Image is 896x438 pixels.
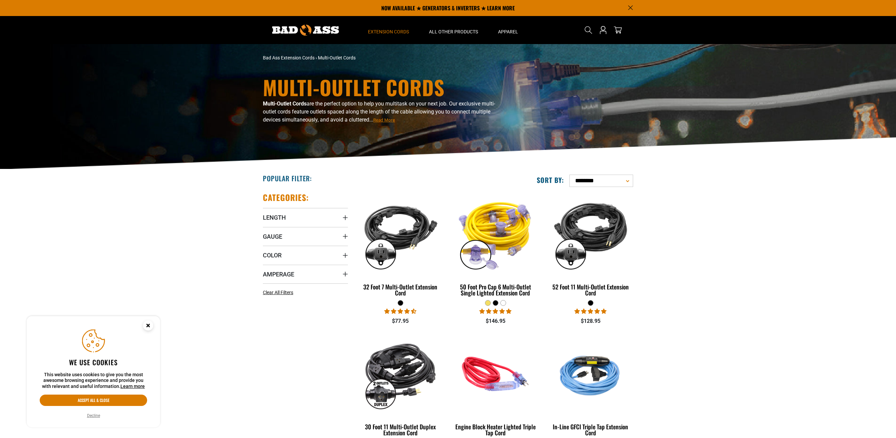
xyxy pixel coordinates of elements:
img: black [359,196,443,272]
span: › [316,55,317,60]
div: In-Line GFCI Triple Tap Extension Cord [548,424,633,436]
span: Apparel [498,29,518,35]
span: Clear All Filters [263,290,293,295]
div: 30 Foot 11 Multi-Outlet Duplex Extension Cord [358,424,443,436]
a: Clear All Filters [263,289,296,296]
span: Amperage [263,270,294,278]
a: black 52 Foot 11 Multi-Outlet Extension Cord [548,192,633,300]
summary: Apparel [488,16,528,44]
div: $128.95 [548,317,633,325]
span: 4.80 stars [479,308,511,314]
aside: Cookie Consent [27,316,160,428]
summary: Color [263,246,348,264]
summary: Amperage [263,265,348,283]
span: 4.67 stars [384,308,416,314]
img: red [453,335,537,412]
a: black 32 Foot 7 Multi-Outlet Extension Cord [358,192,443,300]
a: yellow 50 Foot Pro Cap 6 Multi-Outlet Single Lighted Extension Cord [453,192,538,300]
p: This website uses cookies to give you the most awesome browsing experience and provide you with r... [40,372,147,390]
b: Multi-Outlet Cords [263,100,307,107]
img: yellow [453,196,537,272]
summary: Length [263,208,348,227]
span: Extension Cords [368,29,409,35]
span: Length [263,214,286,221]
h1: Multi-Outlet Cords [263,77,506,97]
summary: Extension Cords [358,16,419,44]
button: Accept all & close [40,395,147,406]
span: 4.95 stars [574,308,606,314]
span: Read More [373,118,395,123]
div: $77.95 [358,317,443,325]
h2: Popular Filter: [263,174,312,183]
img: black [359,335,443,412]
h2: We use cookies [40,358,147,367]
img: Light Blue [548,335,632,412]
div: $146.95 [453,317,538,325]
span: Multi-Outlet Cords [318,55,356,60]
label: Sort by: [537,176,564,184]
img: black [548,196,632,272]
summary: All Other Products [419,16,488,44]
button: Decline [85,412,102,419]
span: are the perfect option to help you multitask on your next job. Our exclusive multi-outlet cords f... [263,100,495,123]
a: Bad Ass Extension Cords [263,55,315,60]
div: Engine Block Heater Lighted Triple Tap Cord [453,424,538,436]
h2: Categories: [263,192,309,203]
div: 50 Foot Pro Cap 6 Multi-Outlet Single Lighted Extension Cord [453,284,538,296]
nav: breadcrumbs [263,54,506,61]
span: Gauge [263,233,282,240]
div: 32 Foot 7 Multi-Outlet Extension Cord [358,284,443,296]
span: All Other Products [429,29,478,35]
span: Color [263,251,282,259]
summary: Search [583,25,594,35]
div: 52 Foot 11 Multi-Outlet Extension Cord [548,284,633,296]
summary: Gauge [263,227,348,246]
img: Bad Ass Extension Cords [272,25,339,36]
a: Learn more [120,384,145,389]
